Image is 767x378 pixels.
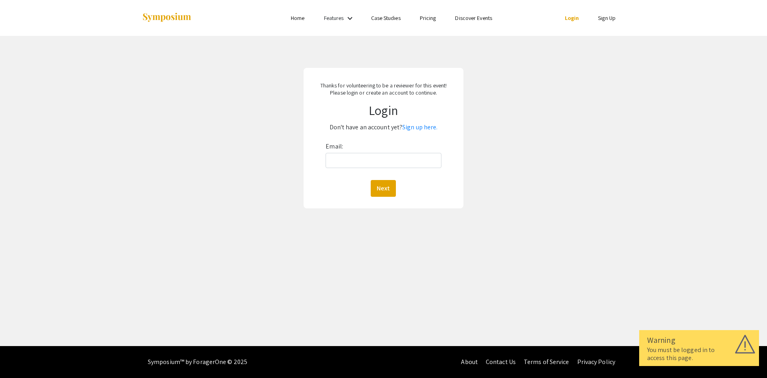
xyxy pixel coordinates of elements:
[311,103,456,118] h1: Login
[311,121,456,134] p: Don't have an account yet?
[142,12,192,23] img: Symposium by ForagerOne
[371,180,396,197] button: Next
[345,14,355,23] mat-icon: Expand Features list
[647,334,751,346] div: Warning
[524,358,569,366] a: Terms of Service
[455,14,492,22] a: Discover Events
[598,14,616,22] a: Sign Up
[486,358,516,366] a: Contact Us
[324,14,344,22] a: Features
[647,346,751,362] div: You must be logged in to access this page.
[291,14,304,22] a: Home
[311,89,456,96] p: Please login or create an account to continue.
[577,358,615,366] a: Privacy Policy
[326,140,343,153] label: Email:
[371,14,401,22] a: Case Studies
[420,14,436,22] a: Pricing
[402,123,437,131] a: Sign up here.
[148,346,247,378] div: Symposium™ by ForagerOne © 2025
[565,14,579,22] a: Login
[311,82,456,89] p: Thanks for volunteering to be a reviewer for this event!
[461,358,478,366] a: About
